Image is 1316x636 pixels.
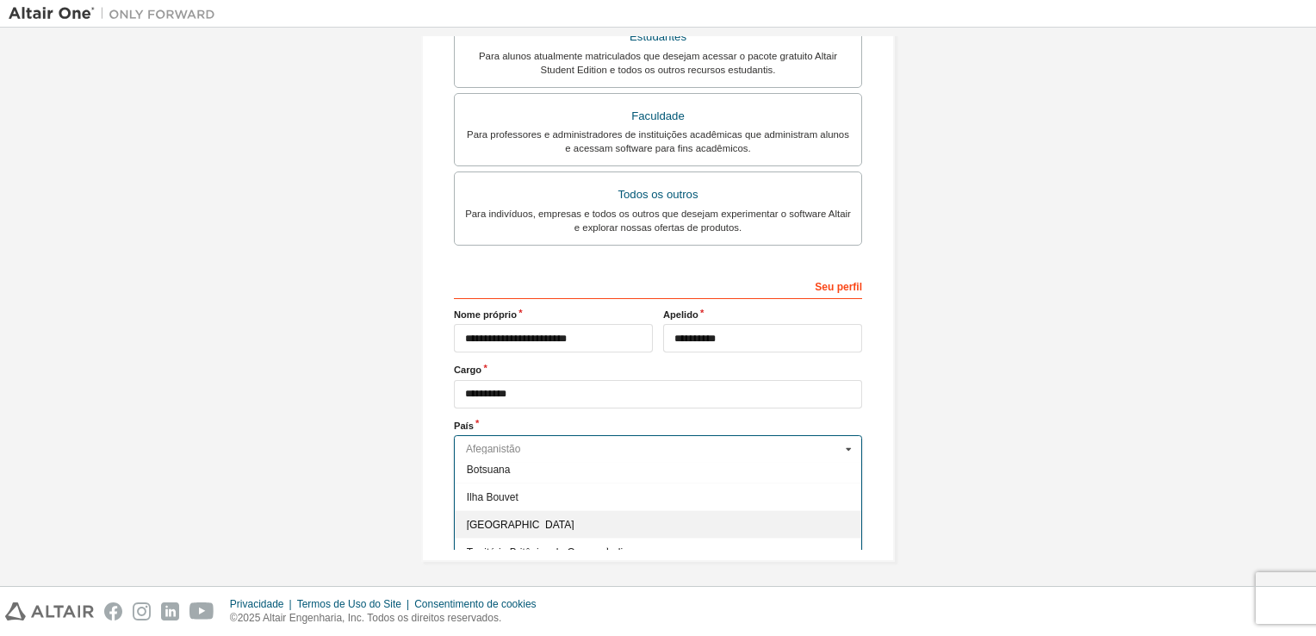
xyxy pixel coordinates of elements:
[465,128,851,155] div: Para professores e administradores de instituições acadêmicas que administram alunos e acessam so...
[189,602,214,620] img: youtube.svg
[465,25,851,49] div: Estudantes
[297,597,415,611] div: Termos de Uso do Site
[161,602,179,620] img: linkedin.svg
[230,611,547,626] p: ©
[454,363,862,377] label: Cargo
[467,465,850,475] span: Botsuana
[238,612,502,624] font: 2025 Altair Engenharia, Inc. Todos os direitos reservados.
[467,546,850,557] span: Território Britânico do Oceano Índico
[454,419,862,433] label: País
[465,183,851,207] div: Todos os outros
[104,602,122,620] img: facebook.svg
[133,602,151,620] img: instagram.svg
[454,308,653,321] label: Nome próprio
[9,5,224,22] img: Altair Um
[454,271,862,299] div: Seu perfil
[465,207,851,234] div: Para indivíduos, empresas e todos os outros que desejam experimentar o software Altair e explorar...
[467,492,850,502] span: Ilha Bouvet
[5,602,94,620] img: altair_logo.svg
[414,597,546,611] div: Consentimento de cookies
[465,104,851,128] div: Faculdade
[467,520,850,530] span: [GEOGRAPHIC_DATA]
[465,49,851,77] div: Para alunos atualmente matriculados que desejam acessar o pacote gratuito Altair Student Edition ...
[230,597,297,611] div: Privacidade
[663,308,862,321] label: Apelido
